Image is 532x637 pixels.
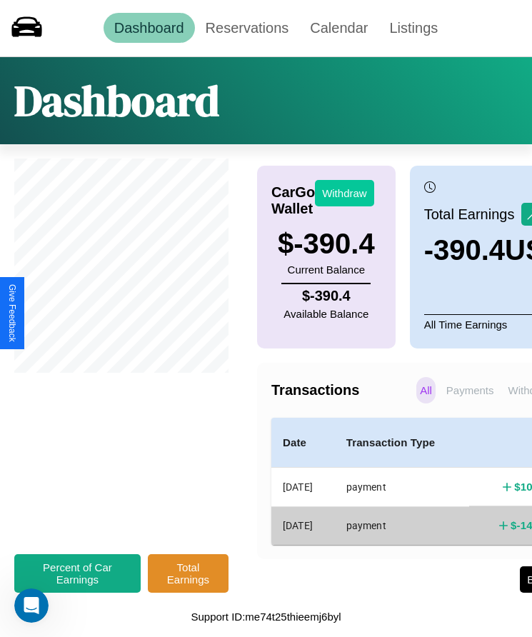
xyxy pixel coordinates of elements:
a: Listings [378,13,448,43]
a: Calendar [299,13,378,43]
p: Total Earnings [424,201,522,227]
button: Total Earnings [148,554,229,593]
div: Give Feedback [7,284,17,342]
h4: Transactions [271,382,413,398]
a: Reservations [195,13,300,43]
h4: Transaction Type [346,434,458,451]
th: [DATE] [271,468,335,507]
th: payment [335,506,469,544]
h4: $ -390.4 [283,288,368,304]
h3: $ -390.4 [278,228,375,260]
th: [DATE] [271,506,335,544]
h4: Date [283,434,323,451]
a: Dashboard [104,13,195,43]
p: Available Balance [283,304,368,323]
h1: Dashboard [14,71,219,130]
button: Withdraw [315,180,374,206]
iframe: Intercom live chat [14,588,49,623]
th: payment [335,468,469,507]
p: Support ID: me74t25thieemj6byl [191,607,341,626]
button: Percent of Car Earnings [14,554,141,593]
p: All [416,377,436,403]
h4: CarGo Wallet [271,184,315,217]
p: Current Balance [278,260,375,279]
p: Payments [443,377,498,403]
